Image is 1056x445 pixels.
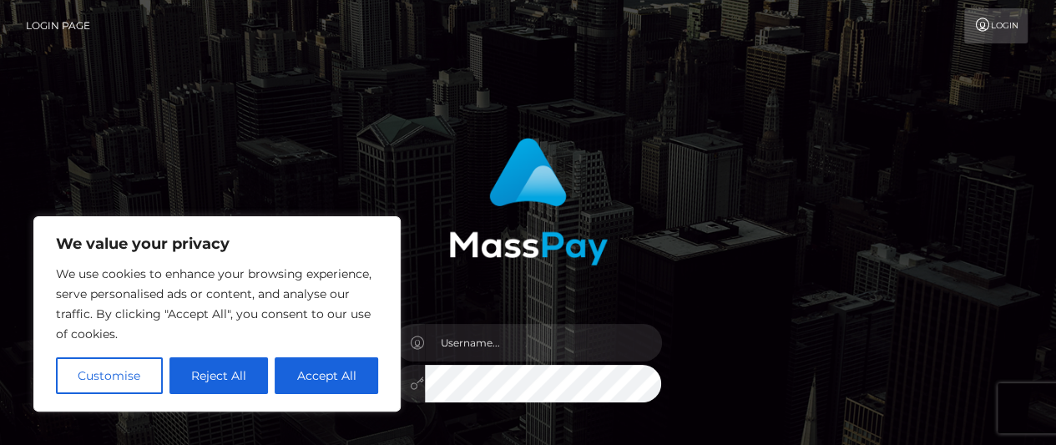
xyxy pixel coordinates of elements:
div: We value your privacy [33,216,401,412]
button: Accept All [275,357,378,394]
img: MassPay Login [449,138,608,265]
a: Login [964,8,1028,43]
p: We value your privacy [56,234,378,254]
p: We use cookies to enhance your browsing experience, serve personalised ads or content, and analys... [56,264,378,344]
input: Username... [425,324,662,362]
button: Customise [56,357,163,394]
a: Login Page [26,8,90,43]
button: Reject All [169,357,269,394]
